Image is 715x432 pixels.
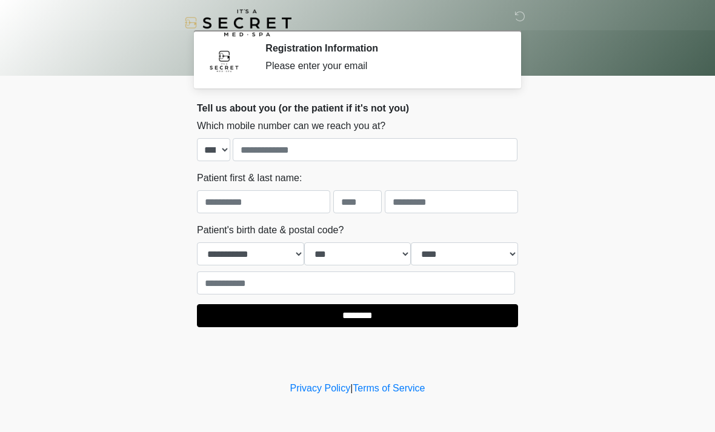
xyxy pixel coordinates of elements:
[197,102,518,114] h2: Tell us about you (or the patient if it's not you)
[353,383,425,393] a: Terms of Service
[265,42,500,54] h2: Registration Information
[206,42,242,79] img: Agent Avatar
[197,119,385,133] label: Which mobile number can we reach you at?
[265,59,500,73] div: Please enter your email
[197,223,344,238] label: Patient's birth date & postal code?
[185,9,291,36] img: It's A Secret Med Spa Logo
[290,383,351,393] a: Privacy Policy
[350,383,353,393] a: |
[197,171,302,185] label: Patient first & last name:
